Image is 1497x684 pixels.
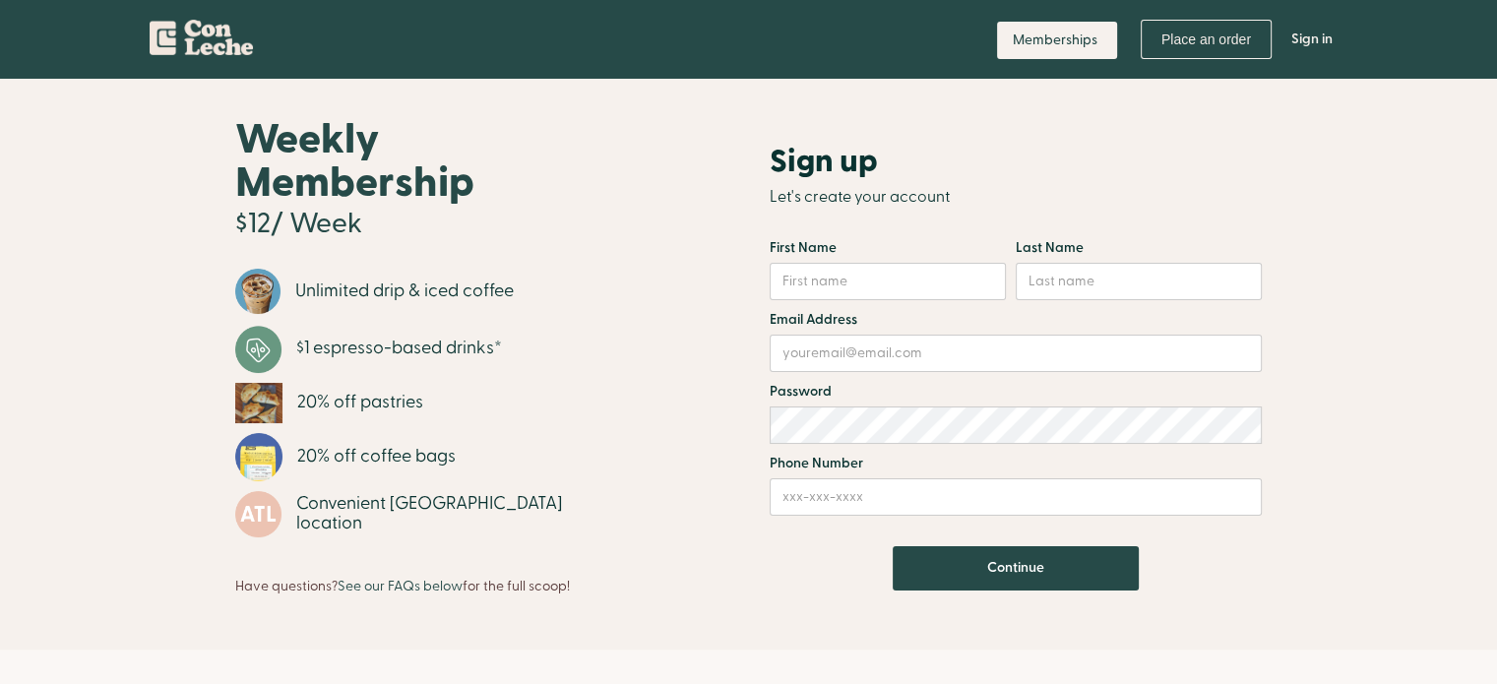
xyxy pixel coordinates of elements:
div: Have questions? for the full scoop! [235,569,570,596]
a: See our FAQs below [338,577,463,595]
h2: Sign up [770,144,878,179]
a: home [150,10,253,63]
div: Convenient [GEOGRAPHIC_DATA] location [296,494,621,533]
div: $1 espresso-based drinks* [296,339,502,358]
input: xxx-xxx-xxxx [770,478,1262,516]
input: youremail@email.com [770,335,1262,372]
h1: Weekly Membership [235,118,621,205]
a: Memberships [997,22,1117,59]
a: Place an order [1141,20,1272,59]
label: Password [770,382,1262,402]
input: First name [770,263,1006,300]
input: Continue [893,546,1139,591]
div: 20% off coffee bags [297,447,456,466]
div: Unlimited drip & iced coffee [295,281,514,301]
h1: Let's create your account [770,175,1262,218]
label: First Name [770,238,1016,258]
h3: $12/ Week [235,210,362,239]
label: Email Address [770,310,1262,330]
form: Email Form [770,238,1262,591]
div: 20% off pastries [297,393,423,412]
a: Sign in [1277,10,1347,69]
label: Phone Number [770,454,1262,473]
input: Last name [1016,263,1262,300]
label: Last Name [1016,238,1222,258]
